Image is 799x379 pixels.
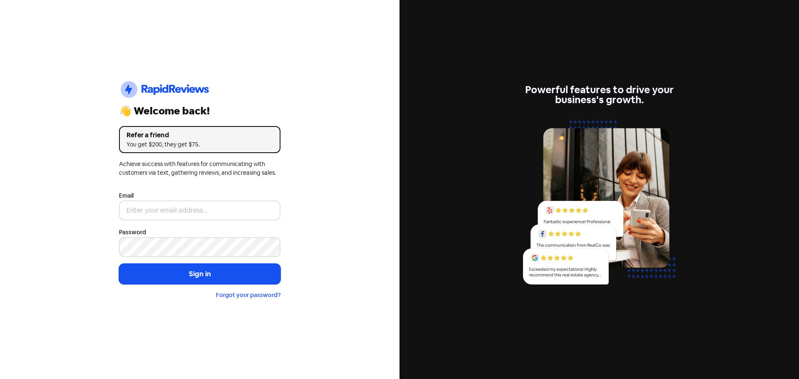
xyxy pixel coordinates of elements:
[119,106,280,116] div: 👋 Welcome back!
[127,140,273,149] div: You get $200, they get $75.
[119,264,280,285] button: Sign in
[119,201,280,220] input: Enter your email address...
[216,291,280,299] a: Forgot your password?
[519,115,680,294] img: reviews
[519,85,680,105] div: Powerful features to drive your business's growth.
[119,228,146,237] label: Password
[127,130,273,140] div: Refer a friend
[119,191,134,200] label: Email
[119,160,280,177] div: Achieve success with features for communicating with customers via text, gathering reviews, and i...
